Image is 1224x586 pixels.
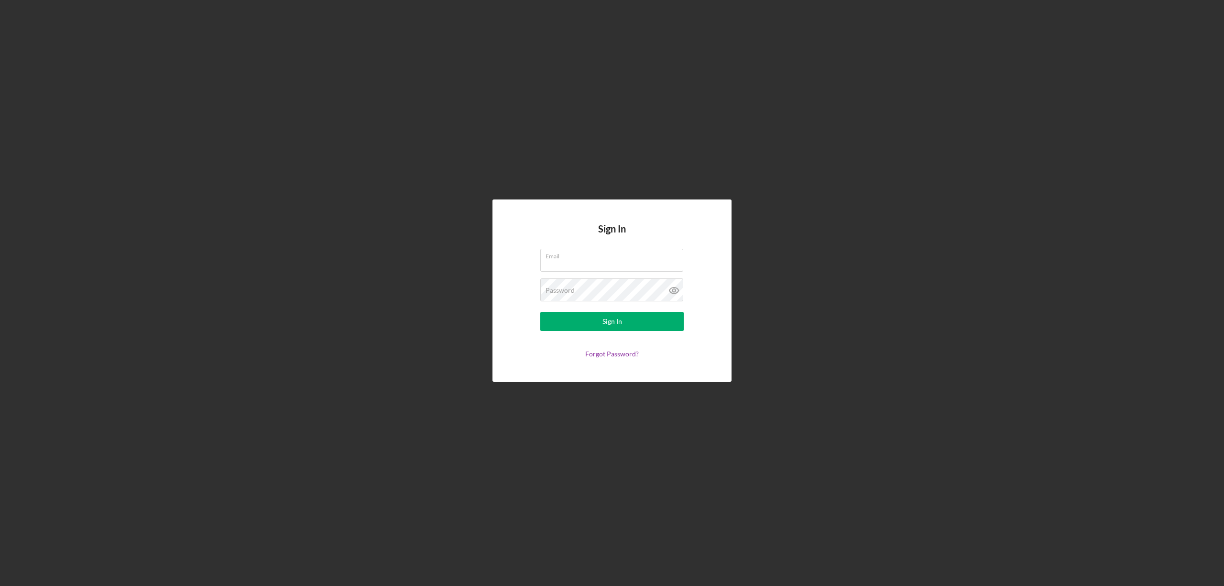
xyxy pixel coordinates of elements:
[598,223,626,249] h4: Sign In
[546,287,575,294] label: Password
[546,249,683,260] label: Email
[540,312,684,331] button: Sign In
[602,312,622,331] div: Sign In
[585,350,639,358] a: Forgot Password?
